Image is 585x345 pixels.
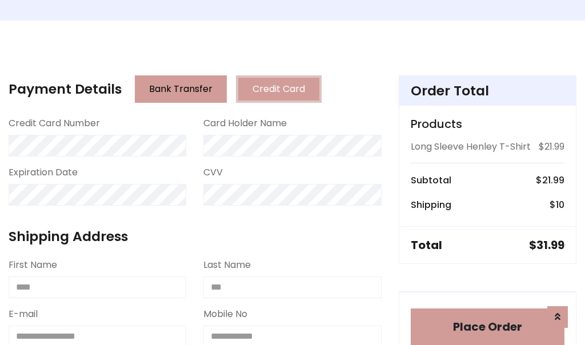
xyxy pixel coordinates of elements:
p: Long Sleeve Henley T-Shirt [411,140,531,154]
label: CVV [203,166,223,179]
label: Last Name [203,258,251,272]
h5: Total [411,238,442,252]
h6: $ [536,175,564,186]
label: Expiration Date [9,166,78,179]
label: E-mail [9,307,38,321]
h4: Payment Details [9,81,122,97]
p: $21.99 [539,140,564,154]
label: Credit Card Number [9,117,100,130]
button: Bank Transfer [135,75,227,103]
span: 21.99 [542,174,564,187]
label: Card Holder Name [203,117,287,130]
label: First Name [9,258,57,272]
span: 31.99 [536,237,564,253]
span: 10 [556,198,564,211]
h5: Products [411,117,564,131]
h6: Shipping [411,199,451,210]
h4: Order Total [411,83,564,99]
h5: $ [529,238,564,252]
h6: Subtotal [411,175,451,186]
h6: $ [550,199,564,210]
button: Credit Card [236,75,322,103]
label: Mobile No [203,307,247,321]
h4: Shipping Address [9,228,382,244]
button: Place Order [411,308,564,345]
